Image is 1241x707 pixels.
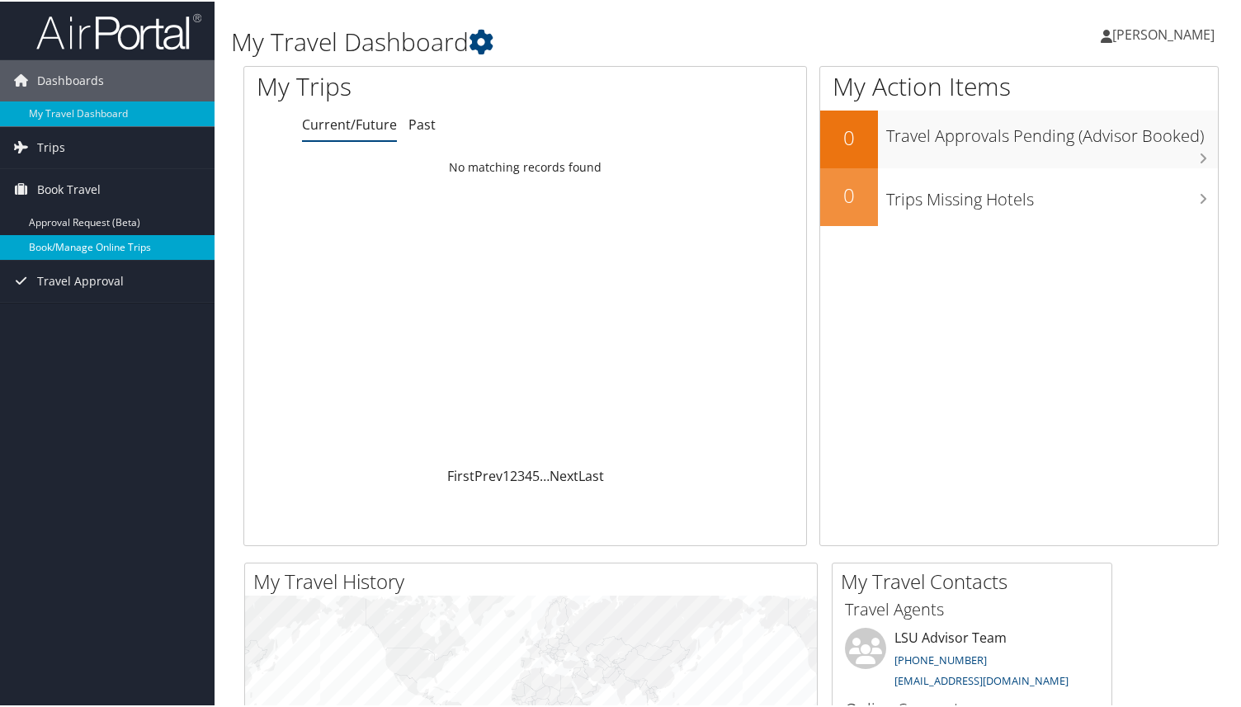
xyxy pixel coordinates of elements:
[820,122,878,150] h2: 0
[532,465,540,483] a: 5
[37,259,124,300] span: Travel Approval
[894,651,987,666] a: [PHONE_NUMBER]
[845,596,1099,620] h3: Travel Agents
[886,115,1218,146] h3: Travel Approvals Pending (Advisor Booked)
[578,465,604,483] a: Last
[37,167,101,209] span: Book Travel
[474,465,503,483] a: Prev
[302,114,397,132] a: Current/Future
[37,59,104,100] span: Dashboards
[820,68,1218,102] h1: My Action Items
[253,566,817,594] h2: My Travel History
[550,465,578,483] a: Next
[510,465,517,483] a: 2
[525,465,532,483] a: 4
[841,566,1111,594] h2: My Travel Contacts
[820,180,878,208] h2: 0
[244,151,806,181] td: No matching records found
[36,11,201,49] img: airportal-logo.png
[820,109,1218,167] a: 0Travel Approvals Pending (Advisor Booked)
[37,125,65,167] span: Trips
[517,465,525,483] a: 3
[837,626,1107,694] li: LSU Advisor Team
[540,465,550,483] span: …
[447,465,474,483] a: First
[886,178,1218,210] h3: Trips Missing Hotels
[894,672,1069,686] a: [EMAIL_ADDRESS][DOMAIN_NAME]
[408,114,436,132] a: Past
[1112,24,1215,42] span: [PERSON_NAME]
[1101,8,1231,58] a: [PERSON_NAME]
[257,68,559,102] h1: My Trips
[231,23,898,58] h1: My Travel Dashboard
[503,465,510,483] a: 1
[820,167,1218,224] a: 0Trips Missing Hotels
